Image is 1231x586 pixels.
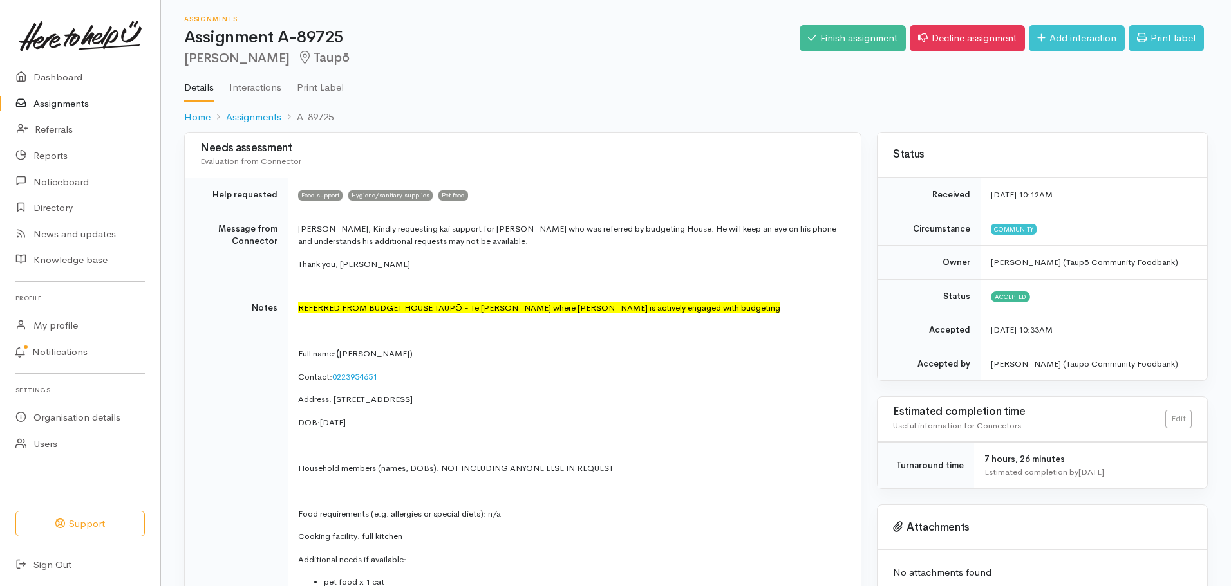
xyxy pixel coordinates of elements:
[298,553,845,566] p: Additional needs if available:
[200,156,301,167] span: Evaluation from Connector
[184,15,800,23] h6: Assignments
[991,324,1053,335] time: [DATE] 10:33AM
[348,190,433,201] span: Hygiene/sanitary supplies
[226,110,281,125] a: Assignments
[893,406,1165,418] h3: Estimated completion time
[298,258,845,271] p: Thank you, [PERSON_NAME]
[1029,25,1125,51] a: Add interaction
[298,190,343,201] span: Food support
[878,178,981,212] td: Received
[298,371,845,383] p: Contact:
[298,223,845,248] p: [PERSON_NAME], Kindly requesting kai support for [PERSON_NAME] who was referred by budgeting Hous...
[184,102,1208,133] nav: breadcrumb
[1129,25,1204,51] a: Print label
[184,65,214,102] a: Details
[298,508,845,520] p: Food requirements (e.g. allergies or special diets): n/a
[878,212,981,246] td: Circumstance
[893,521,1192,534] h3: Attachments
[184,28,800,47] h1: Assignment A-89725
[298,347,845,360] p: Full name: [PERSON_NAME])
[878,313,981,347] td: Accepted
[878,443,974,489] td: Turnaround time
[320,417,346,428] span: [DATE]
[297,50,350,66] span: Taupō
[297,65,344,101] a: Print Label
[1165,410,1192,428] a: Edit
[984,453,1065,464] span: 7 hours, 26 minutes
[910,25,1025,51] a: Decline assignment
[893,149,1192,161] h3: Status
[336,348,339,359] span: (
[893,420,1021,431] span: Useful information for Connectors
[800,25,906,51] a: Finish assignment
[991,257,1178,268] span: [PERSON_NAME] (Taupō Community Foodbank)
[878,279,981,313] td: Status
[298,530,845,543] p: Cooking facility: full kitchen
[229,65,281,101] a: Interactions
[184,51,800,66] h2: [PERSON_NAME]
[1078,466,1104,477] time: [DATE]
[15,381,145,399] h6: Settings
[15,289,145,307] h6: Profile
[878,347,981,380] td: Accepted by
[991,291,1030,302] span: Accepted
[438,190,468,201] span: Pet food
[281,110,334,125] li: A-89725
[200,142,845,154] h3: Needs assessment
[298,393,845,406] p: Address: [STREET_ADDRESS]
[298,302,780,313] span: REFERRED FROM BUDGET HOUSE TAUPŌ - Te [PERSON_NAME] where [PERSON_NAME] is actively engaged with ...
[184,110,211,125] a: Home
[15,511,145,537] button: Support
[332,371,377,382] a: 0223954651
[298,416,845,429] p: DOB:
[893,565,1192,580] p: No attachments found
[185,212,288,291] td: Message from Connector
[991,224,1037,234] span: Community
[298,462,845,475] p: Household members (names, DOBs): NOT INCLUDING ANYONE ELSE IN REQUEST
[981,347,1207,380] td: [PERSON_NAME] (Taupō Community Foodbank)
[185,178,288,212] td: Help requested
[878,246,981,280] td: Owner
[991,189,1053,200] time: [DATE] 10:12AM
[984,466,1192,479] div: Estimated completion by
